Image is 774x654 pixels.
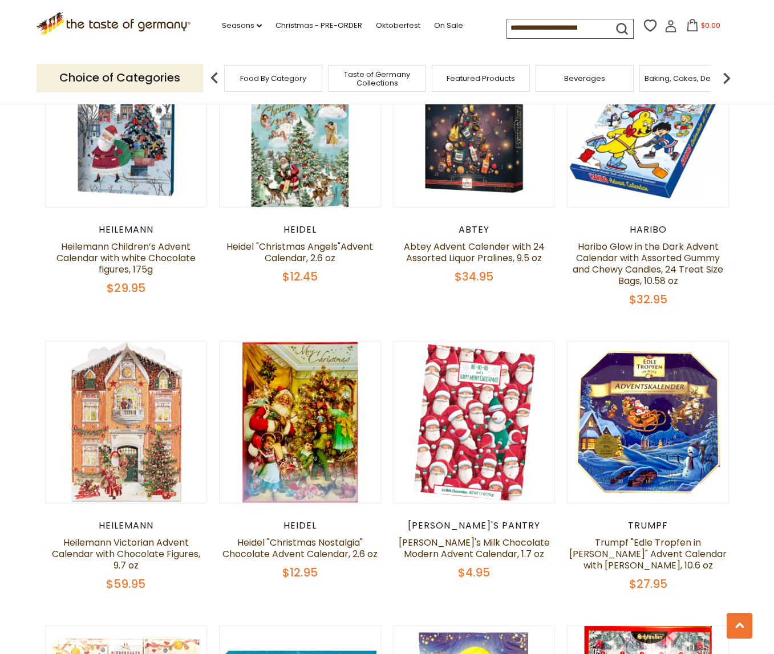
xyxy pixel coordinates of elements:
[240,74,306,83] a: Food By Category
[107,280,145,296] span: $29.95
[56,240,196,276] a: Heilemann Children’s Advent Calendar with white Chocolate figures, 175g
[569,536,727,572] a: Trumpf "Edle Tropfen in [PERSON_NAME]" Advent Calendar with [PERSON_NAME], 10.6 oz
[455,269,493,285] span: $34.95
[393,224,556,235] div: Abtey
[679,19,728,36] button: $0.00
[458,564,490,580] span: $4.95
[331,70,423,87] a: Taste of Germany Collections
[376,19,420,32] a: Oktoberfest
[629,291,667,307] span: $32.95
[567,520,730,531] div: Trumpf
[222,19,262,32] a: Seasons
[45,520,208,531] div: Heilemann
[226,240,373,265] a: Heidel "Christmas Angels"Advent Calendar, 2.6 oz
[52,536,200,572] a: Heilemann Victorian Advent Calendar with Chocolate Figures, 9.7 oz
[568,46,729,207] img: Haribo Glow in the Dark Advent Calendar with Assorted Gummy and Chewy Candies, 24 Treat Size Bags...
[573,240,723,287] a: Haribo Glow in the Dark Advent Calendar with Assorted Gummy and Chewy Candies, 24 Treat Size Bags...
[394,46,555,207] img: Abtey Advent Calender with 24 Assorted Liquor Pralines, 9.5 oz
[629,576,667,592] span: $27.95
[715,67,738,90] img: next arrow
[447,74,515,83] a: Featured Products
[282,564,318,580] span: $12.95
[220,46,381,207] img: Heidel "Christmas Angels"Advent Calendar, 2.6 oz
[645,74,733,83] a: Baking, Cakes, Desserts
[220,342,381,503] img: Heidel "Christmas Nostalgia" Chocolate Advent Calendar, 2.6 oz
[275,19,362,32] a: Christmas - PRE-ORDER
[434,19,463,32] a: On Sale
[106,576,145,592] span: $59.95
[219,520,382,531] div: Heidel
[404,240,545,265] a: Abtey Advent Calender with 24 Assorted Liquor Pralines, 9.5 oz
[564,74,605,83] a: Beverages
[46,46,207,207] img: Heilemann Children’s Advent Calendar with white Chocolate figures, 175g
[567,224,730,235] div: Haribo
[46,342,207,503] img: Heilemann Victorian Advent Calendar with Chocolate Figures, 9.7 oz
[701,21,720,30] span: $0.00
[219,224,382,235] div: Heidel
[393,520,556,531] div: [PERSON_NAME]'s Pantry
[282,269,318,285] span: $12.45
[222,536,378,560] a: Heidel "Christmas Nostalgia" Chocolate Advent Calendar, 2.6 oz
[568,342,729,503] img: Trumpf "Edle Tropfen in Nuss" Advent Calendar with Brandy Pralines, 10.6 oz
[45,224,208,235] div: Heilemann
[399,536,550,560] a: [PERSON_NAME]'s Milk Chocolate Modern Advent Calendar, 1.7 oz
[394,342,555,503] img: Erika
[203,67,226,90] img: previous arrow
[37,64,203,92] p: Choice of Categories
